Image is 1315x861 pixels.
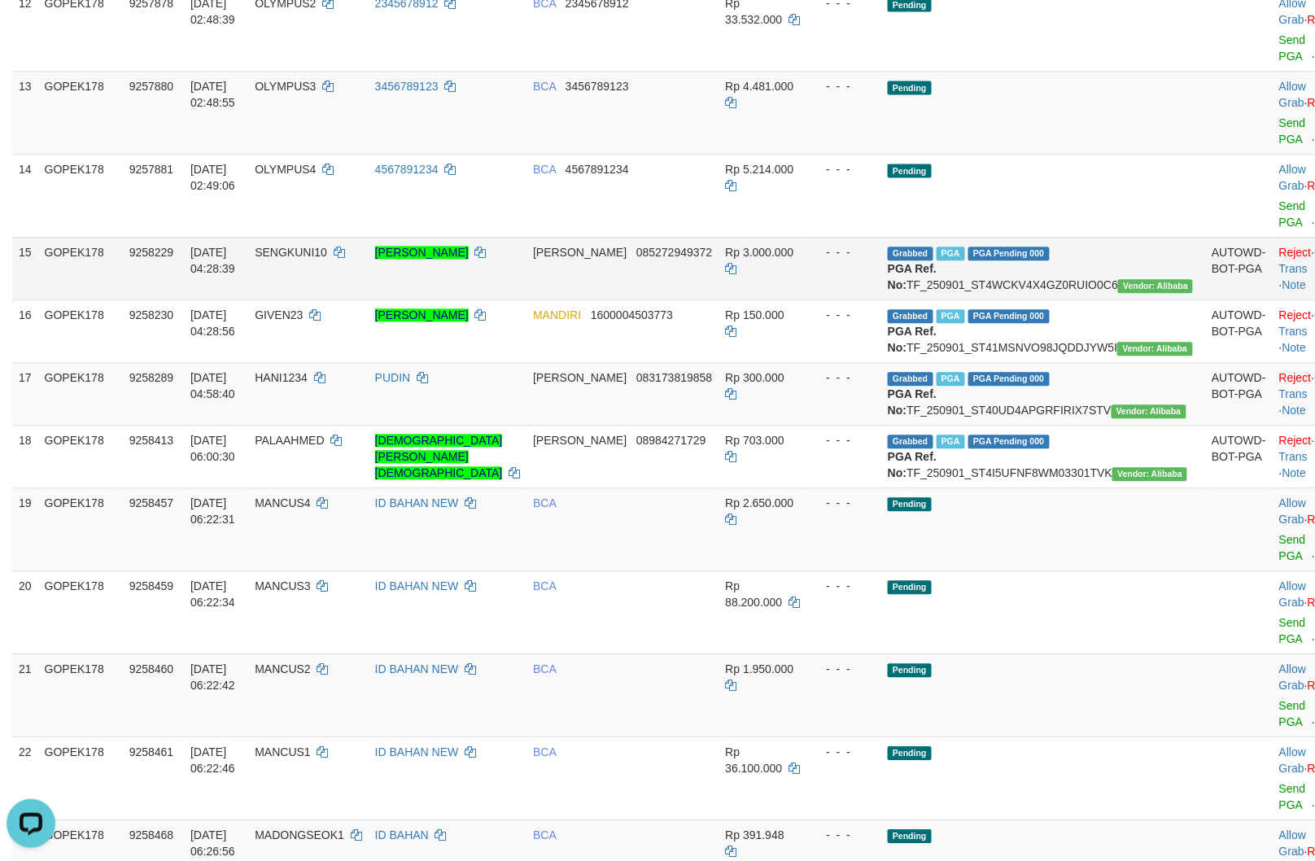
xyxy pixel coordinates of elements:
[888,663,932,677] span: Pending
[533,80,556,93] span: BCA
[129,434,174,447] span: 9258413
[725,579,782,609] span: Rp 88.200.000
[1279,782,1306,811] a: Send PGA
[1282,404,1307,417] a: Note
[38,736,123,819] td: GOPEK178
[1279,579,1306,609] a: Allow Grab
[1279,496,1308,526] span: ·
[375,163,439,176] a: 4567891234
[1282,466,1307,479] a: Note
[1279,828,1308,858] span: ·
[1279,308,1312,321] a: Reject
[38,570,123,653] td: GOPEK178
[533,308,581,321] span: MANDIRI
[813,661,875,677] div: - - -
[38,299,123,362] td: GOPEK178
[375,434,503,479] a: [DEMOGRAPHIC_DATA][PERSON_NAME][DEMOGRAPHIC_DATA]
[12,299,38,362] td: 16
[375,579,459,592] a: ID BAHAN NEW
[937,309,965,323] span: Marked by baopuja
[1117,342,1192,356] span: Vendor URL: https://settle4.1velocity.biz
[968,435,1050,448] span: PGA Pending
[566,80,629,93] span: Copy 3456789123 to clipboard
[375,828,429,841] a: ID BAHAN
[725,745,782,775] span: Rp 36.100.000
[38,237,123,299] td: GOPEK178
[888,580,932,594] span: Pending
[1279,371,1312,384] a: Reject
[129,828,174,841] span: 9258468
[813,827,875,843] div: - - -
[888,247,933,260] span: Grabbed
[1279,699,1306,728] a: Send PGA
[533,828,556,841] span: BCA
[1279,163,1308,192] span: ·
[375,246,469,259] a: [PERSON_NAME]
[813,432,875,448] div: - - -
[1112,404,1186,418] span: Vendor URL: https://settle4.1velocity.biz
[190,828,235,858] span: [DATE] 06:26:56
[813,369,875,386] div: - - -
[255,80,316,93] span: OLYMPUS3
[888,387,937,417] b: PGA Ref. No:
[375,371,411,384] a: PUDIN
[591,308,673,321] span: Copy 1600004503773 to clipboard
[888,829,932,843] span: Pending
[190,496,235,526] span: [DATE] 06:22:31
[190,163,235,192] span: [DATE] 02:49:06
[1279,662,1308,692] span: ·
[813,744,875,760] div: - - -
[725,246,793,259] span: Rp 3.000.000
[255,496,310,509] span: MANCUS4
[255,246,327,259] span: SENGKUNI10
[1205,425,1273,487] td: AUTOWD-BOT-PGA
[1279,80,1306,109] a: Allow Grab
[1282,341,1307,354] a: Note
[1279,828,1306,858] a: Allow Grab
[888,435,933,448] span: Grabbed
[881,362,1205,425] td: TF_250901_ST40UD4APGRFIRIX7STV
[968,372,1050,386] span: PGA Pending
[533,579,556,592] span: BCA
[38,154,123,237] td: GOPEK178
[190,371,235,400] span: [DATE] 04:58:40
[12,653,38,736] td: 21
[1279,116,1306,146] a: Send PGA
[1279,616,1306,645] a: Send PGA
[1279,33,1306,63] a: Send PGA
[190,662,235,692] span: [DATE] 06:22:42
[725,371,784,384] span: Rp 300.000
[38,653,123,736] td: GOPEK178
[1205,237,1273,299] td: AUTOWD-BOT-PGA
[1279,246,1312,259] a: Reject
[190,434,235,463] span: [DATE] 06:00:30
[566,163,629,176] span: Copy 4567891234 to clipboard
[937,247,965,260] span: Marked by baopuja
[12,570,38,653] td: 20
[533,434,627,447] span: [PERSON_NAME]
[255,662,310,675] span: MANCUS2
[38,71,123,154] td: GOPEK178
[533,163,556,176] span: BCA
[12,362,38,425] td: 17
[725,662,793,675] span: Rp 1.950.000
[813,495,875,511] div: - - -
[375,80,439,93] a: 3456789123
[12,71,38,154] td: 13
[255,579,310,592] span: MANCUS3
[129,662,174,675] span: 9258460
[129,371,174,384] span: 9258289
[255,434,324,447] span: PALAAHMED
[1279,163,1306,192] a: Allow Grab
[190,579,235,609] span: [DATE] 06:22:34
[12,487,38,570] td: 19
[190,80,235,109] span: [DATE] 02:48:55
[129,745,174,758] span: 9258461
[881,237,1205,299] td: TF_250901_ST4WCKV4X4GZ0RUIO0C6
[813,578,875,594] div: - - -
[725,308,784,321] span: Rp 150.000
[190,246,235,275] span: [DATE] 04:28:39
[12,154,38,237] td: 14
[375,496,459,509] a: ID BAHAN NEW
[190,308,235,338] span: [DATE] 04:28:56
